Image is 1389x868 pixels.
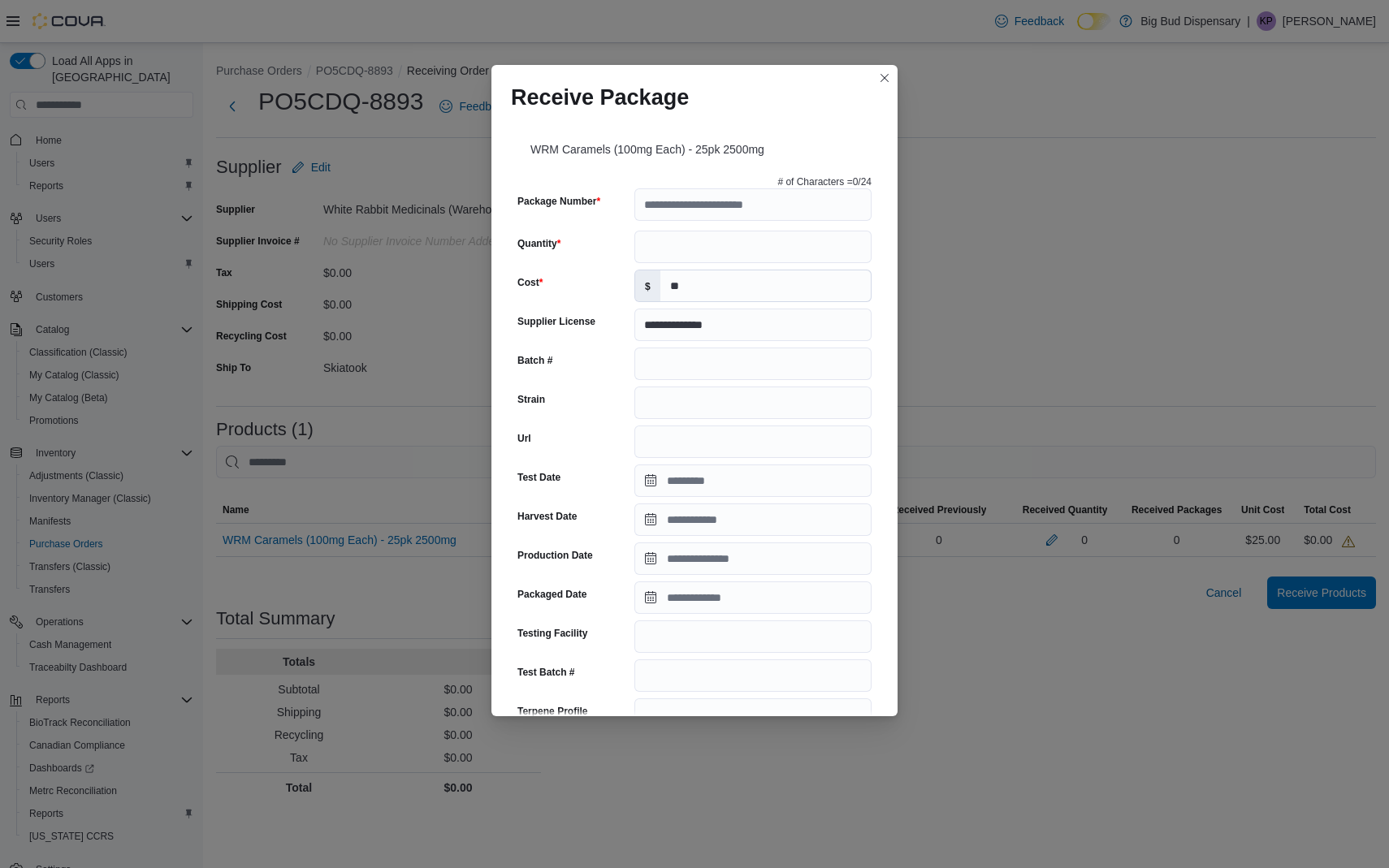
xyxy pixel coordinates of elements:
[875,68,894,88] button: Closes this modal window
[634,503,872,536] input: Press the down key to open a popover containing a calendar.
[511,123,878,169] div: WRM Caramels (100mg Each) - 25pk 2500mg
[517,471,560,484] label: Test Date
[635,270,660,301] label: $
[777,175,872,188] p: # of Characters = 0 /24
[517,432,531,445] label: Url
[517,195,600,208] label: Package Number
[517,510,577,523] label: Harvest Date
[517,393,545,406] label: Strain
[634,581,872,614] input: Press the down key to open a popover containing a calendar.
[517,276,543,289] label: Cost
[517,354,552,367] label: Batch #
[517,237,560,250] label: Quantity
[511,84,689,110] h1: Receive Package
[634,542,872,575] input: Press the down key to open a popover containing a calendar.
[517,666,574,679] label: Test Batch #
[517,588,586,601] label: Packaged Date
[634,464,872,497] input: Press the down key to open a popover containing a calendar.
[517,705,587,718] label: Terpene Profile
[517,315,595,328] label: Supplier License
[517,627,587,640] label: Testing Facility
[517,549,593,562] label: Production Date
